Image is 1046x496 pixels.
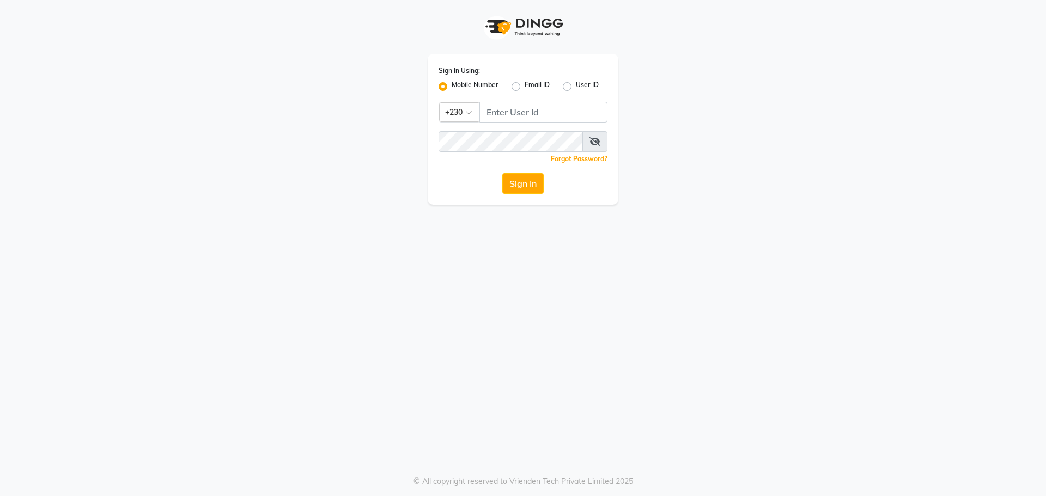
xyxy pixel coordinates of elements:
input: Username [439,131,583,152]
label: User ID [576,80,599,93]
a: Forgot Password? [551,155,607,163]
input: Username [479,102,607,123]
label: Email ID [525,80,550,93]
label: Mobile Number [452,80,498,93]
label: Sign In Using: [439,66,480,76]
img: logo1.svg [479,11,567,43]
button: Sign In [502,173,544,194]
